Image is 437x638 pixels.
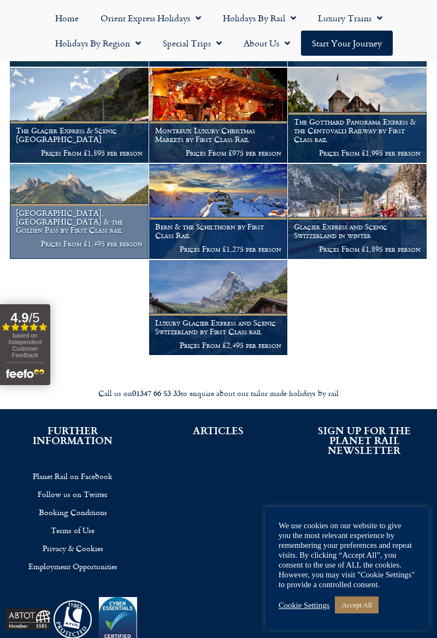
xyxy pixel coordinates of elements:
[44,31,152,56] a: Holidays by Region
[155,149,282,157] p: Prices From £975 per person
[294,245,421,253] p: Prices From £1,895 per person
[149,68,288,163] a: Montreux Luxury Christmas Markets by First Class Rail Prices From £975 per person
[335,596,379,613] a: Accept All
[294,222,421,240] h1: Glacier Express and Scenic Switzerland in winter
[5,5,432,56] nav: Menu
[16,485,129,503] a: Follow us on Twitter
[90,5,212,31] a: Orient Express Holidays
[10,68,149,163] a: The Glacier Express & Scenic [GEOGRAPHIC_DATA] Prices From £1,895 per person
[16,521,129,539] a: Terms of Use
[132,387,181,399] strong: 01347 66 53 33
[16,426,129,445] h2: FURTHER INFORMATION
[149,164,288,259] a: Bern & the Schilthorn by First Class Rail Prices From £1,275 per person
[16,539,129,557] a: Privacy & Cookies
[155,222,282,240] h1: Bern & the Schilthorn by First Class Rail
[288,164,427,259] a: Glacier Express and Scenic Switzerland in winter Prices From £1,895 per person
[288,68,427,163] img: Chateau de Chillon Montreux
[152,31,233,56] a: Special Trips
[44,5,90,31] a: Home
[16,126,143,144] h1: The Glacier Express & Scenic [GEOGRAPHIC_DATA]
[16,557,129,575] a: Employment Opportunities
[155,245,282,253] p: Prices From £1,275 per person
[155,341,282,350] p: Prices From £2,495 per person
[5,388,432,399] div: Call us on to enquire about our tailor made holidays by rail
[16,503,129,521] a: Booking Conditions
[16,209,143,234] h1: [GEOGRAPHIC_DATA], [GEOGRAPHIC_DATA] & the Golden Pass by First Class rail
[149,260,288,356] a: Luxury Glacier Express and Scenic Switzerland by First Class rail Prices From £2,495 per person
[308,426,421,455] h2: SIGN UP FOR THE PLANET RAIL NEWSLETTER
[16,467,129,485] a: Planet Rail on Facebook
[294,149,421,157] p: Prices From £1,995 per person
[233,31,301,56] a: About Us
[155,126,282,144] h1: Montreux Luxury Christmas Markets by First Class Rail
[307,5,393,31] a: Luxury Trains
[162,426,275,435] h2: ARTICLES
[294,117,421,143] h1: The Gotthard Panorama Express & the Centovalli Railway by First Class rail
[155,318,282,336] h1: Luxury Glacier Express and Scenic Switzerland by First Class rail
[16,149,143,157] p: Prices From £1,895 per person
[10,164,149,259] a: [GEOGRAPHIC_DATA], [GEOGRAPHIC_DATA] & the Golden Pass by First Class rail Prices From £1,495 per...
[16,239,143,248] p: Prices From £1,495 per person
[279,600,329,610] a: Cookie Settings
[288,68,427,163] a: The Gotthard Panorama Express & the Centovalli Railway by First Class rail Prices From £1,995 per...
[279,521,415,589] div: We use cookies on our website to give you the most relevant experience by remembering your prefer...
[301,31,393,56] a: Start your Journey
[16,467,129,575] nav: Menu
[212,5,307,31] a: Holidays by Rail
